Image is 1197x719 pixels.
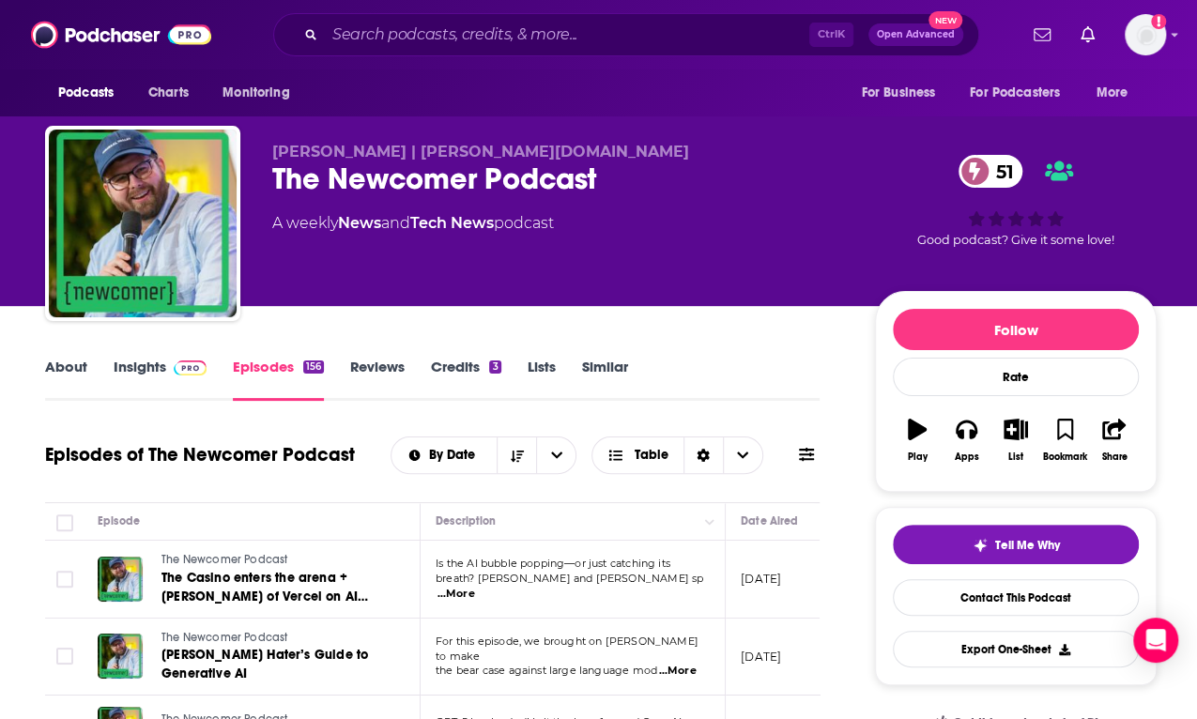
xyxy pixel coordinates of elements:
span: Ctrl K [809,23,853,47]
span: By Date [429,449,482,462]
span: [PERSON_NAME] | [PERSON_NAME][DOMAIN_NAME] [272,143,689,161]
div: Episode [98,510,140,532]
a: Episodes156 [233,358,324,401]
a: [PERSON_NAME] Hater’s Guide to Generative AI [161,646,387,683]
a: Show notifications dropdown [1073,19,1102,51]
span: Logged in as vjacobi [1125,14,1166,55]
div: Rate [893,358,1139,396]
span: Monitoring [223,80,289,106]
div: Search podcasts, credits, & more... [273,13,979,56]
div: Date Aired [741,510,798,532]
span: New [928,11,962,29]
a: Tech News [410,214,494,232]
button: Apps [942,406,990,474]
span: Podcasts [58,80,114,106]
a: The Newcomer Podcast [161,630,387,647]
button: Open AdvancedNew [868,23,963,46]
div: 51Good podcast? Give it some love! [875,143,1157,259]
button: open menu [848,75,959,111]
span: breath? [PERSON_NAME] and [PERSON_NAME] sp [436,572,703,585]
span: the bear case against large language mod [436,664,657,677]
p: [DATE] [741,571,781,587]
h2: Choose List sort [391,436,577,474]
a: Lists [528,358,556,401]
p: [DATE] [741,649,781,665]
button: tell me why sparkleTell Me Why [893,525,1139,564]
a: Reviews [350,358,405,401]
img: Podchaser Pro [174,360,207,375]
a: The Casino enters the arena + [PERSON_NAME] of Vercel on AI factory builders [161,569,387,606]
a: InsightsPodchaser Pro [114,358,207,401]
a: Similar [582,358,628,401]
img: Podchaser - Follow, Share and Rate Podcasts [31,17,211,53]
div: Description [436,510,496,532]
div: Bookmark [1043,451,1087,463]
span: Table [635,449,668,462]
span: and [381,214,410,232]
button: open menu [958,75,1087,111]
button: open menu [45,75,138,111]
a: 51 [959,155,1023,188]
button: Sort Direction [497,437,536,473]
div: Open Intercom Messenger [1133,618,1178,663]
a: Contact This Podcast [893,579,1139,616]
span: The Newcomer Podcast [161,631,287,644]
span: Open Advanced [877,30,955,39]
button: open menu [391,449,498,462]
div: Apps [955,451,979,463]
span: [PERSON_NAME] Hater’s Guide to Generative AI [161,647,368,681]
button: Show profile menu [1125,14,1166,55]
button: Column Actions [698,511,721,533]
img: The Newcomer Podcast [49,130,237,317]
div: A weekly podcast [272,212,554,235]
button: List [991,406,1040,474]
a: The Newcomer Podcast [161,552,387,569]
span: ...More [658,664,696,679]
a: Charts [136,75,200,111]
svg: Add a profile image [1151,14,1166,29]
span: For Business [861,80,935,106]
span: For this episode, we brought on [PERSON_NAME] to make [436,635,698,663]
h1: Episodes of The Newcomer Podcast [45,443,355,467]
div: Share [1101,451,1127,463]
div: 156 [303,360,324,374]
a: About [45,358,87,401]
span: ...More [437,587,475,602]
button: Export One-Sheet [893,631,1139,667]
button: Bookmark [1040,406,1089,474]
button: Share [1090,406,1139,474]
span: 51 [977,155,1023,188]
button: Follow [893,309,1139,350]
div: Sort Direction [683,437,723,473]
span: The Newcomer Podcast [161,553,287,566]
div: Play [908,451,928,463]
div: 3 [489,360,500,374]
button: open menu [1083,75,1152,111]
span: Good podcast? Give it some love! [917,233,1114,247]
span: Is the AI bubble popping—or just catching its [436,557,670,570]
span: Toggle select row [56,648,73,665]
img: User Profile [1125,14,1166,55]
a: Credits3 [431,358,500,401]
span: More [1097,80,1128,106]
span: The Casino enters the arena + [PERSON_NAME] of Vercel on AI factory builders [161,570,368,623]
div: List [1008,451,1023,463]
a: Show notifications dropdown [1026,19,1058,51]
span: Charts [148,80,189,106]
button: Choose View [591,436,763,474]
button: Play [893,406,942,474]
button: open menu [209,75,314,111]
span: Toggle select row [56,571,73,588]
img: tell me why sparkle [973,538,988,553]
span: For Podcasters [970,80,1060,106]
input: Search podcasts, credits, & more... [325,20,809,50]
span: Tell Me Why [995,538,1060,553]
a: News [338,214,381,232]
button: open menu [536,437,575,473]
